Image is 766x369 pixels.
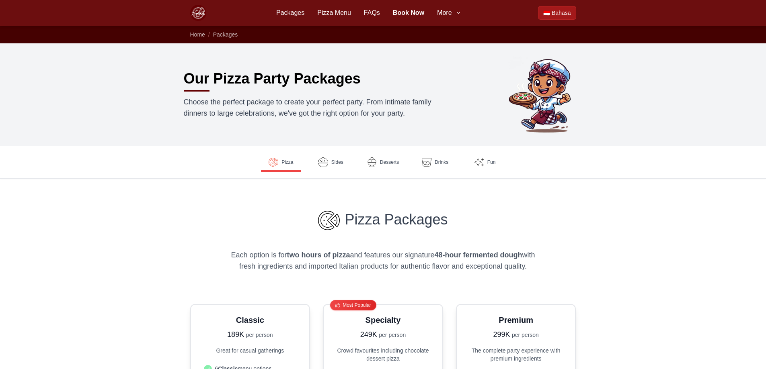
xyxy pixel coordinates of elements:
[311,153,351,172] a: Sides
[333,314,433,326] h3: Specialty
[393,8,424,18] a: Book Now
[318,211,340,230] img: Pizza
[505,56,583,133] img: Bali Pizza Party Packages
[281,159,293,165] span: Pizza
[364,8,380,18] a: FAQs
[269,157,278,167] img: Pizza
[213,31,238,38] a: Packages
[437,8,461,18] button: More
[466,314,566,326] h3: Premium
[229,249,538,272] p: Each option is for and features our signature with fresh ingredients and imported Italian product...
[276,8,304,18] a: Packages
[435,159,448,165] span: Drinks
[201,314,300,326] h3: Classic
[493,330,510,338] span: 299K
[184,71,361,87] h1: Our Pizza Party Packages
[361,153,405,172] a: Desserts
[318,157,328,167] img: Sides
[415,153,455,172] a: Drinks
[190,5,206,21] img: Bali Pizza Party Logo
[487,159,496,165] span: Fun
[552,9,571,17] span: Bahasa
[360,330,377,338] span: 249K
[474,157,484,167] img: Fun
[380,159,399,165] span: Desserts
[184,96,454,119] p: Choose the perfect package to create your perfect party. From intimate family dinners to large ce...
[261,153,301,172] a: Pizza
[367,157,377,167] img: Desserts
[229,211,538,230] h3: Pizza Packages
[466,347,566,363] p: The complete party experience with premium ingredients
[246,332,273,338] span: per person
[512,332,539,338] span: per person
[287,251,350,259] strong: two hours of pizza
[333,347,433,363] p: Crowd favourites including chocolate dessert pizza
[227,330,244,338] span: 189K
[379,332,406,338] span: per person
[317,8,351,18] a: Pizza Menu
[190,31,205,38] a: Home
[331,159,343,165] span: Sides
[343,302,371,308] span: Most Popular
[435,251,522,259] strong: 48-hour fermented dough
[335,303,340,308] img: Thumbs up
[208,31,210,39] li: /
[437,8,452,18] span: More
[465,153,505,172] a: Fun
[201,347,300,355] p: Great for casual gatherings
[538,6,576,20] a: Beralih ke Bahasa Indonesia
[422,157,431,167] img: Drinks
